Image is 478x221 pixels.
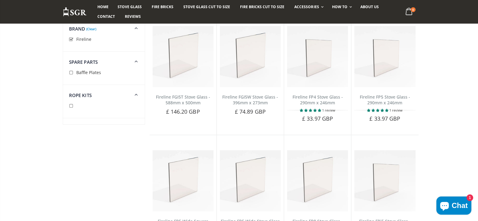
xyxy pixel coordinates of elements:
a: Reviews [120,12,145,21]
span: Brand [69,26,85,32]
a: Contact [93,12,119,21]
a: Fire Bricks [147,2,178,12]
span: Fire Bricks Cut To Size [240,4,284,9]
span: Home [97,4,109,9]
span: £ 33.97 GBP [369,115,400,122]
span: 1 review [389,108,403,112]
span: 5.00 stars [300,108,322,112]
a: Fireline FGI5T Stove Glass - 588mm x 500mm [156,94,210,106]
img: Fireline FP5 stove glass [354,26,415,87]
span: Stove Glass [118,4,142,9]
img: Fireline FGI5T Stove Glass [153,26,214,87]
span: Baffle Plates [76,70,101,75]
a: Accessories [290,2,326,12]
img: Fireline FP4 stove glass [287,26,348,87]
a: How To [328,2,355,12]
span: £ 74.89 GBP [235,108,266,115]
img: Fireline FPi5 Stove Glass [354,150,415,211]
a: Fireline FP5 Stove Glass - 290mm x 246mm [360,94,410,106]
a: Stove Glass Cut To Size [179,2,235,12]
span: 0 [411,7,416,12]
img: Fireline FP5 Wide Stove Glass [220,150,281,211]
span: How To [332,4,347,9]
a: Home [93,2,113,12]
span: £ 33.97 GBP [302,115,333,122]
span: 1 review [322,108,335,112]
span: Fire Bricks [152,4,173,9]
span: Fireline [76,36,91,42]
span: 5.00 stars [367,108,389,112]
img: Fireline FGI5W Stove Glass [220,26,281,87]
span: £ 146.20 GBP [166,108,200,115]
span: Stove Glass Cut To Size [183,4,230,9]
a: Stove Glass [113,2,146,12]
span: About us [360,4,379,9]
a: Fireline FGI5W Stove Glass - 396mm x 273mm [222,94,278,106]
a: Fire Bricks Cut To Size [236,2,289,12]
img: Stove Glass Replacement [63,7,87,17]
a: About us [356,2,383,12]
img: Fireline FP8 Stove Glass [287,150,348,211]
inbox-online-store-chat: Shopify online store chat [435,197,473,216]
a: (Clear) [86,28,96,30]
a: 0 [403,6,415,18]
img: Fireline FP5 Wide Square Door Stove Glass [153,150,214,211]
span: Reviews [125,14,141,19]
span: Rope Kits [69,92,92,98]
span: Contact [97,14,115,19]
span: Spare Parts [69,59,98,65]
span: Accessories [294,4,319,9]
a: Fireline FP4 Stove Glass - 290mm x 246mm [293,94,343,106]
